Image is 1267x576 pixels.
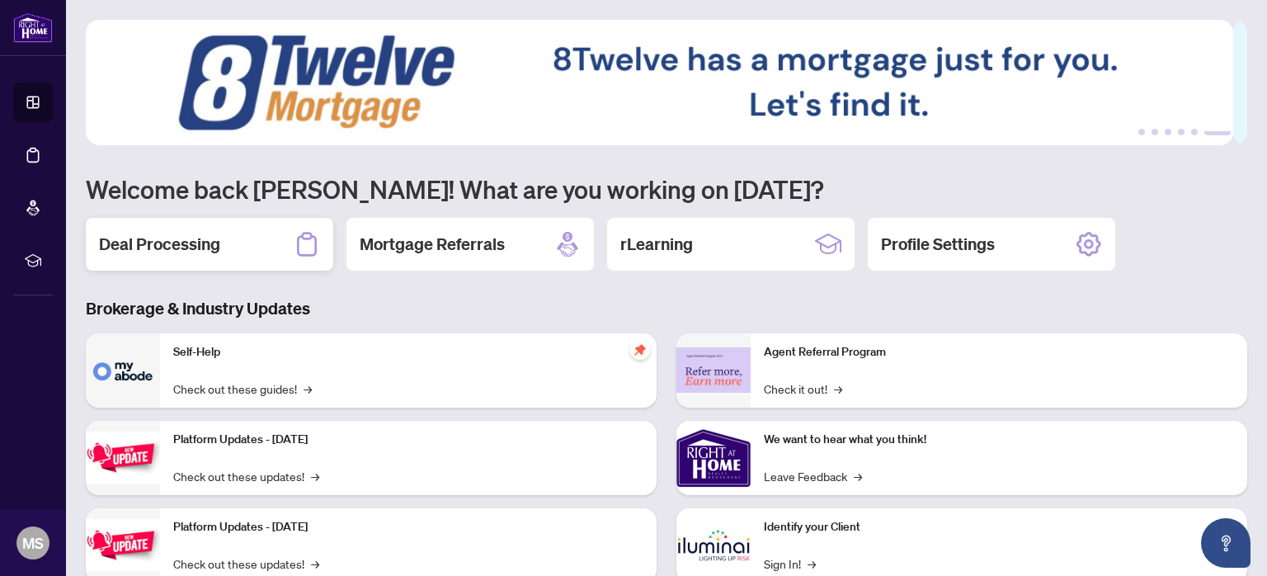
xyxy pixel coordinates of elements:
img: Agent Referral Program [676,347,751,393]
span: MS [22,531,44,555]
img: Self-Help [86,333,160,408]
button: Open asap [1201,518,1251,568]
p: Platform Updates - [DATE] [173,431,643,449]
span: → [808,555,816,573]
button: 4 [1178,129,1185,135]
button: 5 [1191,129,1198,135]
img: Platform Updates - July 8, 2025 [86,519,160,571]
button: 3 [1165,129,1171,135]
img: We want to hear what you think! [676,421,751,495]
p: Platform Updates - [DATE] [173,518,643,536]
span: → [304,380,312,398]
h1: Welcome back [PERSON_NAME]! What are you working on [DATE]? [86,173,1247,205]
button: 1 [1138,129,1145,135]
img: Slide 5 [86,20,1233,145]
a: Check out these updates!→ [173,467,319,485]
h2: rLearning [620,233,693,256]
span: → [311,555,319,573]
img: Platform Updates - July 21, 2025 [86,432,160,484]
h2: Deal Processing [99,233,220,256]
a: Check out these guides!→ [173,380,312,398]
a: Sign In!→ [764,555,816,573]
p: Identify your Client [764,518,1234,536]
span: → [311,467,319,485]
img: logo [13,12,53,43]
p: Agent Referral Program [764,343,1234,361]
h2: Profile Settings [881,233,995,256]
a: Check out these updates!→ [173,555,319,573]
button: 6 [1204,129,1231,135]
span: → [834,380,842,398]
p: We want to hear what you think! [764,431,1234,449]
button: 2 [1152,129,1158,135]
span: → [854,467,862,485]
h3: Brokerage & Industry Updates [86,297,1247,320]
p: Self-Help [173,343,643,361]
a: Leave Feedback→ [764,467,862,485]
h2: Mortgage Referrals [360,233,505,256]
a: Check it out!→ [764,380,842,398]
span: pushpin [630,340,650,360]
